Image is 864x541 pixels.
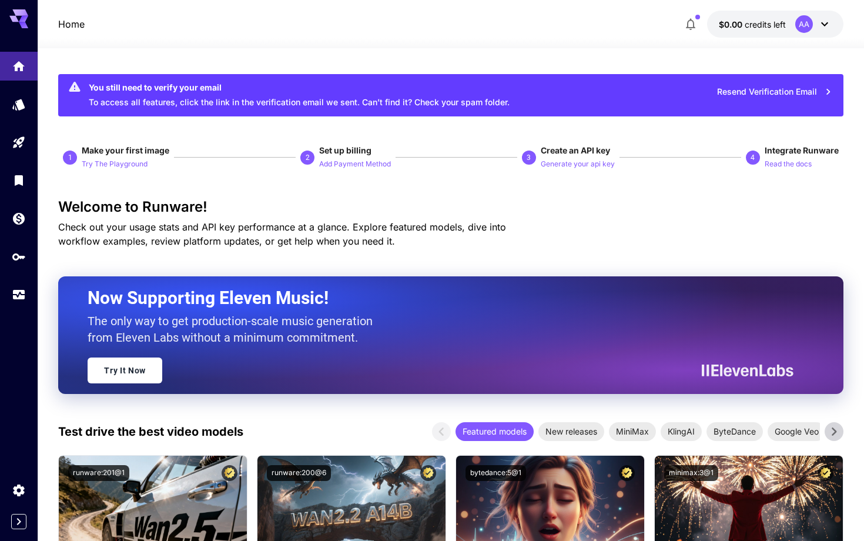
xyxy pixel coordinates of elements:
[706,425,763,438] span: ByteDance
[541,159,615,170] p: Generate your api key
[88,287,785,309] h2: Now Supporting Eleven Music!
[12,208,26,222] div: Wallet
[58,423,243,440] p: Test drive the best video models
[609,422,656,441] div: MiniMax
[319,159,391,170] p: Add Payment Method
[456,425,534,438] span: Featured models
[765,156,812,171] button: Read the docs
[58,17,85,31] nav: breadcrumb
[58,17,85,31] a: Home
[765,145,839,155] span: Integrate Runware
[664,465,718,481] button: minimax:3@1
[541,145,610,155] span: Create an API key
[456,422,534,441] div: Featured models
[541,156,615,171] button: Generate your api key
[538,422,604,441] div: New releases
[818,465,833,481] button: Certified Model – Vetted for best performance and includes a commercial license.
[11,514,26,529] button: Expand sidebar
[89,81,510,93] div: You still need to verify your email
[707,11,843,38] button: $0.00AA
[12,131,26,146] div: Playground
[745,19,786,29] span: credits left
[661,422,702,441] div: KlingAI
[82,145,169,155] span: Make your first image
[82,159,148,170] p: Try The Playground
[12,483,26,497] div: Settings
[68,152,72,163] p: 1
[420,465,436,481] button: Certified Model – Vetted for best performance and includes a commercial license.
[661,425,702,438] span: KlingAI
[12,55,26,70] div: Home
[12,246,26,261] div: API Keys
[12,173,26,188] div: Library
[768,425,826,438] span: Google Veo
[538,425,604,438] span: New releases
[68,465,129,481] button: runware:201@1
[82,156,148,171] button: Try The Playground
[306,152,310,163] p: 2
[319,156,391,171] button: Add Payment Method
[12,93,26,108] div: Models
[88,358,162,383] a: Try It Now
[711,80,839,104] button: Resend Verification Email
[267,465,331,481] button: runware:200@6
[795,15,813,33] div: AA
[719,19,745,29] span: $0.00
[619,465,635,481] button: Certified Model – Vetted for best performance and includes a commercial license.
[609,425,656,438] span: MiniMax
[222,465,237,481] button: Certified Model – Vetted for best performance and includes a commercial license.
[58,199,843,215] h3: Welcome to Runware!
[751,152,755,163] p: 4
[89,78,510,113] div: To access all features, click the link in the verification email we sent. Can’t find it? Check yo...
[706,422,763,441] div: ByteDance
[719,18,786,31] div: $0.00
[58,221,506,247] span: Check out your usage stats and API key performance at a glance. Explore featured models, dive int...
[765,159,812,170] p: Read the docs
[527,152,531,163] p: 3
[768,422,826,441] div: Google Veo
[88,313,381,346] p: The only way to get production-scale music generation from Eleven Labs without a minimum commitment.
[466,465,526,481] button: bytedance:5@1
[12,283,26,298] div: Usage
[319,145,371,155] span: Set up billing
